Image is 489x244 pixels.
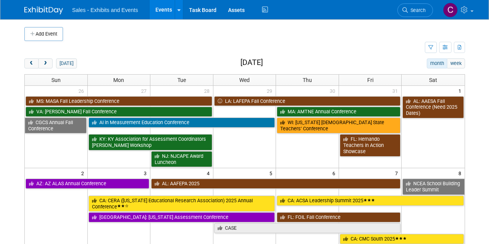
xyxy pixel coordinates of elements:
a: CA: CERA ([US_STATE] Educational Research Association) 2025 Annual Conference [89,196,275,212]
a: FL: Hernando Teachers in Action Showcase [340,134,401,156]
span: 27 [140,86,150,96]
img: Christine Lurz [443,3,458,17]
span: Sales - Exhibits and Events [72,7,138,13]
span: 1 [458,86,465,96]
button: prev [24,58,39,68]
span: Wed [239,77,250,83]
a: LA: LAFEPA Fall Conference [214,96,401,106]
span: 28 [203,86,213,96]
a: MS: MASA Fall Leadership Conference [26,96,212,106]
span: 8 [458,168,465,178]
span: Sat [429,77,437,83]
a: AZ: AZ ALAS Annual Conference [26,179,150,189]
a: AL: AAESA Fall Conference (Need 2025 Dates) [402,96,463,118]
span: 29 [266,86,276,96]
span: Search [408,7,426,13]
h2: [DATE] [240,58,263,67]
a: Search [397,3,433,17]
span: 26 [78,86,87,96]
span: Fri [367,77,373,83]
button: [DATE] [56,58,77,68]
a: VA: [PERSON_NAME] Fall Conference [26,107,212,117]
a: MA: AMTNE Annual Conference [277,107,400,117]
a: FL: FOIL Fall Conference [277,212,400,222]
span: 3 [143,168,150,178]
a: NJ: NJCAPE Award Luncheon [151,151,212,167]
a: NCEA School Building Leader Summit [402,179,464,195]
a: CASE [214,223,401,233]
span: 30 [329,86,339,96]
a: AI in Measurement Education Conference [89,118,275,128]
a: KY: KY Association for Assessment Coordinators [PERSON_NAME] Workshop [89,134,212,150]
span: 6 [332,168,339,178]
img: ExhibitDay [24,7,63,14]
span: 5 [269,168,276,178]
button: month [427,58,447,68]
a: AL: AAFEPA 2025 [151,179,400,189]
a: CA: CMC South 2025 [340,234,464,244]
button: next [38,58,53,68]
span: 4 [206,168,213,178]
span: 2 [80,168,87,178]
a: WI: [US_STATE] [DEMOGRAPHIC_DATA] State Teachers’ Conference [277,118,400,133]
span: Tue [177,77,186,83]
a: [GEOGRAPHIC_DATA]: [US_STATE] Assessment Conference [89,212,275,222]
button: Add Event [24,27,63,41]
span: 7 [394,168,401,178]
span: Sun [51,77,61,83]
span: Thu [303,77,312,83]
button: week [447,58,465,68]
span: 31 [392,86,401,96]
a: CGCS Annual Fall Conference [25,118,87,133]
span: Mon [113,77,124,83]
a: CA: ACSA Leadership Summit 2025 [277,196,463,206]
